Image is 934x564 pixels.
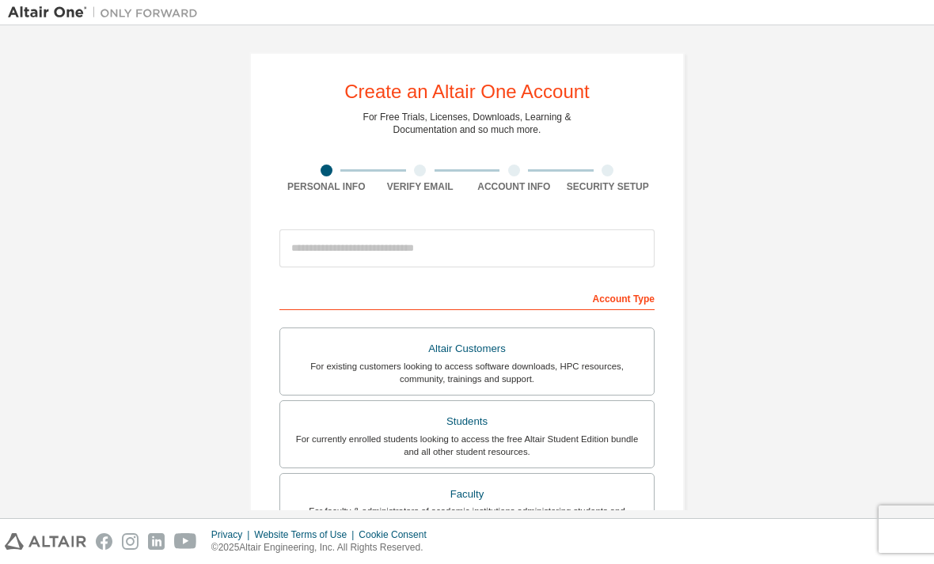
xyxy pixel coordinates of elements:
div: Create an Altair One Account [344,82,590,101]
div: For existing customers looking to access software downloads, HPC resources, community, trainings ... [290,360,644,385]
img: linkedin.svg [148,533,165,550]
img: instagram.svg [122,533,139,550]
p: © 2025 Altair Engineering, Inc. All Rights Reserved. [211,541,436,555]
div: Account Type [279,285,655,310]
img: youtube.svg [174,533,197,550]
div: Cookie Consent [359,528,435,541]
img: Altair One [8,5,206,21]
div: For currently enrolled students looking to access the free Altair Student Edition bundle and all ... [290,433,644,458]
div: Security Setup [561,180,655,193]
div: Account Info [467,180,561,193]
div: For faculty & administrators of academic institutions administering students and accessing softwa... [290,505,644,530]
div: For Free Trials, Licenses, Downloads, Learning & Documentation and so much more. [363,111,571,136]
div: Privacy [211,528,254,541]
img: facebook.svg [96,533,112,550]
div: Verify Email [374,180,468,193]
img: altair_logo.svg [5,533,86,550]
div: Altair Customers [290,338,644,360]
div: Personal Info [279,180,374,193]
div: Faculty [290,483,644,505]
div: Students [290,411,644,433]
div: Website Terms of Use [254,528,359,541]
